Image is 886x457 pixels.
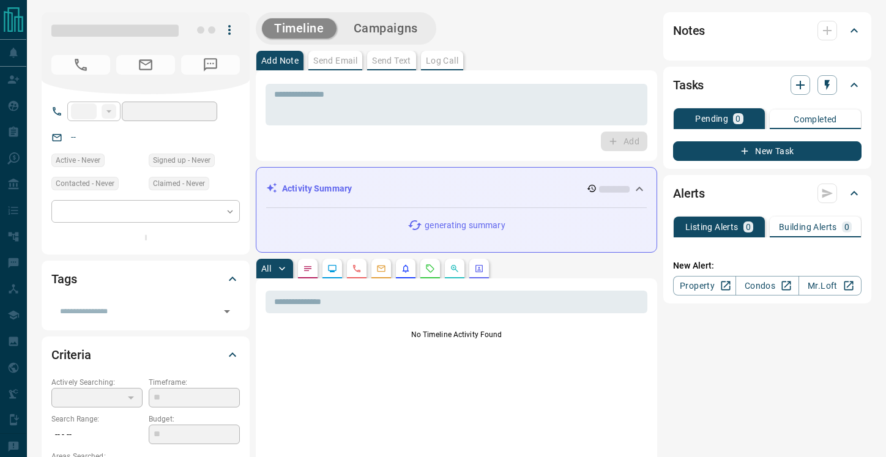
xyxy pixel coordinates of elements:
button: New Task [673,141,862,161]
p: -- - -- [51,425,143,445]
div: Tags [51,264,240,294]
div: Tasks [673,70,862,100]
span: Active - Never [56,154,100,166]
div: Criteria [51,340,240,370]
p: All [261,264,271,273]
a: -- [71,132,76,142]
span: Contacted - Never [56,177,114,190]
p: Actively Searching: [51,377,143,388]
svg: Calls [352,264,362,273]
p: 0 [735,114,740,123]
p: Search Range: [51,414,143,425]
p: Timeframe: [149,377,240,388]
span: No Number [181,55,240,75]
p: Listing Alerts [685,223,739,231]
svg: Emails [376,264,386,273]
p: New Alert: [673,259,862,272]
h2: Tags [51,269,76,289]
svg: Requests [425,264,435,273]
span: No Number [51,55,110,75]
h2: Tasks [673,75,704,95]
button: Open [218,303,236,320]
p: Budget: [149,414,240,425]
svg: Lead Browsing Activity [327,264,337,273]
h2: Notes [673,21,705,40]
div: Activity Summary [266,177,647,200]
svg: Opportunities [450,264,460,273]
h2: Criteria [51,345,91,365]
p: Pending [695,114,728,123]
div: Notes [673,16,862,45]
p: Building Alerts [779,223,837,231]
span: No Email [116,55,175,75]
button: Campaigns [341,18,430,39]
p: Activity Summary [282,182,352,195]
span: Signed up - Never [153,154,210,166]
h2: Alerts [673,184,705,203]
svg: Agent Actions [474,264,484,273]
a: Condos [735,276,799,295]
p: No Timeline Activity Found [266,329,647,340]
div: Alerts [673,179,862,208]
p: generating summary [425,219,505,232]
a: Mr.Loft [799,276,862,295]
button: Timeline [262,18,337,39]
p: Completed [794,115,837,124]
svg: Listing Alerts [401,264,411,273]
svg: Notes [303,264,313,273]
span: Claimed - Never [153,177,205,190]
p: 0 [844,223,849,231]
a: Property [673,276,736,295]
p: 0 [746,223,751,231]
p: Add Note [261,56,299,65]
